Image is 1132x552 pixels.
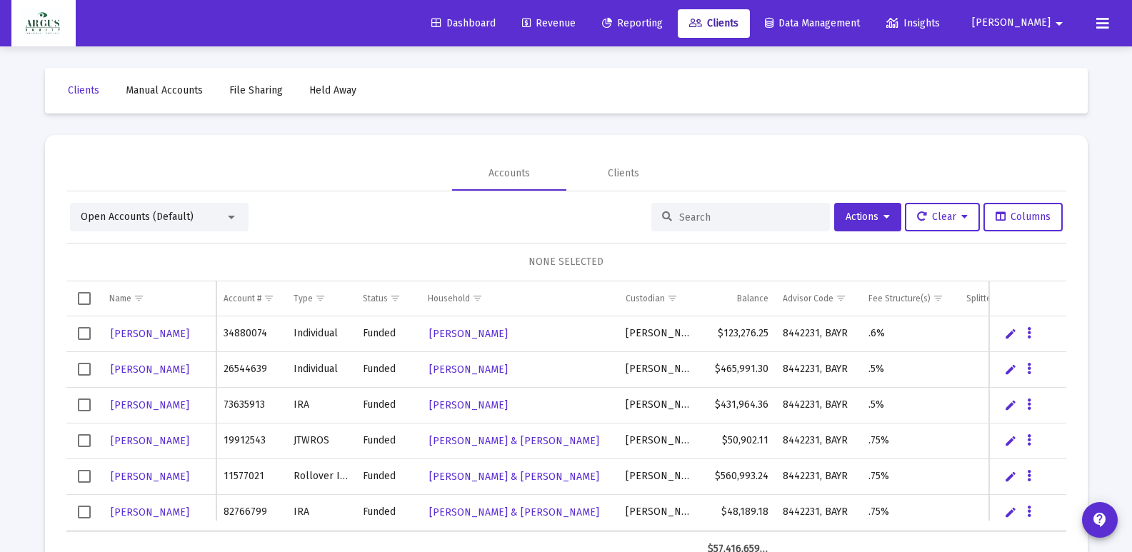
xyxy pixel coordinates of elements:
span: Show filter options for column 'Account #' [264,293,274,303]
td: [PERSON_NAME] [618,458,700,494]
div: Clients [608,166,639,181]
td: .75% [861,423,959,458]
td: Individual [286,351,356,387]
a: [PERSON_NAME] & [PERSON_NAME] [428,431,601,451]
mat-icon: arrow_drop_down [1051,9,1068,38]
span: [PERSON_NAME] & [PERSON_NAME] [429,435,599,447]
a: Revenue [511,9,587,38]
span: Clients [689,17,738,29]
a: [PERSON_NAME] [428,323,509,344]
div: Select all [78,292,91,305]
td: $123,276.25 [701,316,776,352]
span: Insights [886,17,940,29]
span: Dashboard [431,17,496,29]
td: 11577021 [216,458,286,494]
button: Columns [983,203,1063,231]
span: Show filter options for column 'Type' [315,293,326,303]
span: [PERSON_NAME] [429,328,508,340]
div: Balance [737,293,768,304]
a: Clients [56,76,111,105]
td: $50,902.11 [701,423,776,458]
td: 8442231, BAYR [776,458,861,494]
span: Show filter options for column 'Name' [134,293,144,303]
a: [PERSON_NAME] [109,502,191,523]
button: Clear [905,203,980,231]
td: 26544639 [216,351,286,387]
a: Clients [678,9,750,38]
div: Custodian [626,293,665,304]
span: [PERSON_NAME] [111,363,189,376]
a: File Sharing [218,76,294,105]
div: Accounts [489,166,530,181]
a: Data Management [753,9,871,38]
td: 8442231, BAYR [776,316,861,352]
span: Revenue [522,17,576,29]
span: Show filter options for column 'Status' [390,293,401,303]
td: $560,993.24 [701,458,776,494]
td: $48,189.18 [701,494,776,530]
div: Select row [78,363,91,376]
td: 8442231, BAYR [776,423,861,458]
div: Splitter(s) [966,293,1004,304]
td: .75% [861,494,959,530]
a: Reporting [591,9,674,38]
td: .75% [861,458,959,494]
td: 8442231, BAYR [776,351,861,387]
a: [PERSON_NAME] & [PERSON_NAME] [428,502,601,523]
button: Actions [834,203,901,231]
span: [PERSON_NAME] & [PERSON_NAME] [429,471,599,483]
div: Advisor Code [783,293,833,304]
td: $465,991.30 [701,351,776,387]
td: .6% [861,316,959,352]
td: 73635913 [216,387,286,423]
a: [PERSON_NAME] [109,395,191,416]
td: 8442231, BAYR [776,387,861,423]
div: Funded [363,398,414,412]
td: [PERSON_NAME] [618,423,700,458]
a: Insights [875,9,951,38]
span: [PERSON_NAME] & [PERSON_NAME] [429,506,599,518]
span: [PERSON_NAME] [111,506,189,518]
span: [PERSON_NAME] [429,363,508,376]
td: JTWROS [286,423,356,458]
td: $431,964.36 [701,387,776,423]
a: [PERSON_NAME] [109,431,191,451]
a: [PERSON_NAME] [109,466,191,487]
div: Funded [363,505,414,519]
td: Column Balance [701,281,776,316]
span: Manual Accounts [126,84,203,96]
span: Show filter options for column 'Custodian' [667,293,678,303]
div: Account # [224,293,261,304]
td: .5% [861,387,959,423]
span: Actions [846,211,890,223]
div: Name [109,293,131,304]
span: [PERSON_NAME] [429,399,508,411]
div: Select row [78,327,91,340]
td: .5% [861,351,959,387]
span: Columns [996,211,1051,223]
a: [PERSON_NAME] & [PERSON_NAME] [428,466,601,487]
div: Select row [78,398,91,411]
input: Search [679,211,819,224]
td: 8442231, BAYR [776,494,861,530]
span: [PERSON_NAME] [111,471,189,483]
td: Column Status [356,281,421,316]
td: [PERSON_NAME] [618,316,700,352]
a: Edit [1004,434,1017,447]
span: Show filter options for column 'Advisor Code' [836,293,846,303]
img: Dashboard [22,9,65,38]
td: [PERSON_NAME] [618,351,700,387]
div: Status [363,293,388,304]
td: IRA [286,387,356,423]
div: NONE SELECTED [78,255,1055,269]
span: [PERSON_NAME] [111,328,189,340]
a: Dashboard [420,9,507,38]
mat-icon: contact_support [1091,511,1108,528]
div: Funded [363,326,414,341]
div: Household [428,293,470,304]
span: Reporting [602,17,663,29]
div: Type [294,293,313,304]
a: [PERSON_NAME] [428,395,509,416]
a: Edit [1004,398,1017,411]
span: Open Accounts (Default) [81,211,194,223]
